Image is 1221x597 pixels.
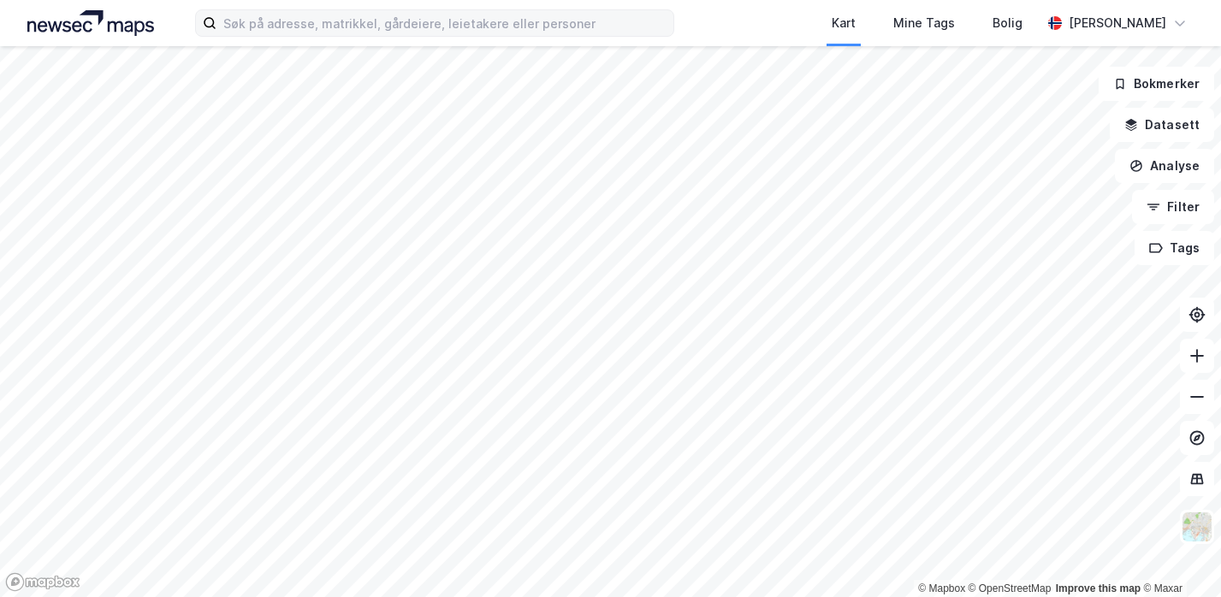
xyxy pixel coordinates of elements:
[216,10,673,36] input: Søk på adresse, matrikkel, gårdeiere, leietakere eller personer
[27,10,154,36] img: logo.a4113a55bc3d86da70a041830d287a7e.svg
[1135,515,1221,597] iframe: Chat Widget
[893,13,955,33] div: Mine Tags
[832,13,856,33] div: Kart
[993,13,1022,33] div: Bolig
[1069,13,1166,33] div: [PERSON_NAME]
